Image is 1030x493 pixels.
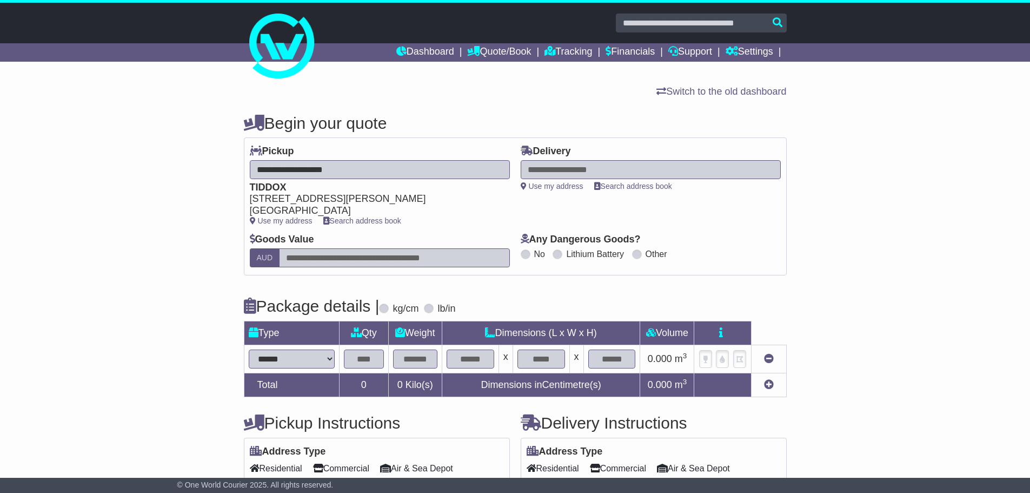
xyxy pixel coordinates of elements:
label: AUD [250,248,280,267]
a: Dashboard [396,43,454,62]
label: No [534,249,545,259]
label: Other [646,249,667,259]
td: Type [244,321,339,345]
div: [STREET_ADDRESS][PERSON_NAME] [250,193,499,205]
a: Tracking [544,43,592,62]
span: Commercial [313,460,369,477]
span: Residential [527,460,579,477]
a: Add new item [764,379,774,390]
td: Qty [339,321,388,345]
label: Pickup [250,146,294,157]
span: Residential [250,460,302,477]
span: Commercial [590,460,646,477]
a: Use my address [521,182,583,190]
div: [GEOGRAPHIC_DATA] [250,205,499,217]
label: Delivery [521,146,571,157]
label: Address Type [527,446,603,458]
h4: Begin your quote [244,114,787,132]
td: x [499,345,513,373]
a: Quote/Book [467,43,531,62]
td: Weight [388,321,442,345]
td: 0 [339,373,388,397]
span: © One World Courier 2025. All rights reserved. [177,481,334,489]
span: m [675,353,687,364]
a: Search address book [323,216,401,225]
label: Goods Value [250,234,314,246]
a: Financials [606,43,655,62]
label: Any Dangerous Goods? [521,234,641,246]
a: Use my address [250,216,313,225]
sup: 3 [683,352,687,360]
sup: 3 [683,378,687,386]
td: Volume [640,321,694,345]
a: Support [668,43,712,62]
label: Lithium Battery [566,249,624,259]
h4: Delivery Instructions [521,414,787,432]
span: 0.000 [648,379,672,390]
span: 0.000 [648,353,672,364]
label: Address Type [250,446,326,458]
td: Dimensions in Centimetre(s) [442,373,640,397]
div: TIDDOX [250,182,499,194]
span: Air & Sea Depot [657,460,730,477]
span: Air & Sea Depot [380,460,453,477]
a: Settings [726,43,773,62]
span: m [675,379,687,390]
h4: Pickup Instructions [244,414,510,432]
span: 0 [397,379,403,390]
a: Search address book [594,182,672,190]
label: lb/in [437,303,455,315]
td: Total [244,373,339,397]
a: Remove this item [764,353,774,364]
td: Kilo(s) [388,373,442,397]
td: Dimensions (L x W x H) [442,321,640,345]
h4: Package details | [244,297,380,315]
td: x [569,345,583,373]
label: kg/cm [393,303,418,315]
a: Switch to the old dashboard [656,86,786,97]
